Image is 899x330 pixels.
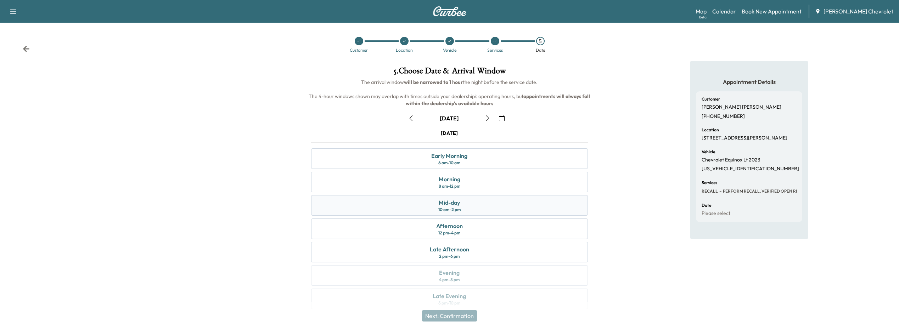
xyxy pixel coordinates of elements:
[438,160,460,166] div: 6 am - 10 am
[443,48,456,52] div: Vehicle
[430,245,469,254] div: Late Afternoon
[350,48,368,52] div: Customer
[406,93,591,107] b: appointments will always fall within the dealership's available hours
[536,48,545,52] div: Date
[396,48,413,52] div: Location
[438,207,461,212] div: 10 am - 2 pm
[536,37,545,45] div: 5
[441,130,458,137] div: [DATE]
[702,188,718,194] span: RECALL
[436,222,463,230] div: Afternoon
[23,45,30,52] div: Back
[696,7,707,16] a: MapBeta
[702,113,745,120] p: [PHONE_NUMBER]
[696,78,802,86] h5: Appointment Details
[431,152,467,160] div: Early Morning
[440,114,459,122] div: [DATE]
[439,183,460,189] div: 8 am - 12 pm
[433,6,467,16] img: Curbee Logo
[439,175,460,183] div: Morning
[824,7,893,16] span: [PERSON_NAME] Chevrolet
[718,188,721,195] span: -
[702,210,730,217] p: Please select
[721,188,810,194] span: PERFORM RECALL. VERIFIED OPEN RECALL:
[702,135,787,141] p: [STREET_ADDRESS][PERSON_NAME]
[438,230,460,236] div: 12 pm - 4 pm
[702,104,781,110] p: [PERSON_NAME] [PERSON_NAME]
[702,97,720,101] h6: Customer
[702,203,711,207] h6: Date
[702,181,717,185] h6: Services
[439,254,460,259] div: 2 pm - 6 pm
[712,7,736,16] a: Calendar
[487,48,503,52] div: Services
[699,15,707,20] div: Beta
[702,150,715,154] h6: Vehicle
[702,128,719,132] h6: Location
[702,166,799,172] p: [US_VEHICLE_IDENTIFICATION_NUMBER]
[439,198,460,207] div: Mid-day
[305,67,594,79] h1: 5 . Choose Date & Arrival Window
[742,7,802,16] a: Book New Appointment
[404,79,463,85] b: will be narrowed to 1 hour
[309,79,591,107] span: The arrival window the night before the service date. The 4-hour windows shown may overlap with t...
[702,157,760,163] p: Chevrolet Equinox Lt 2023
